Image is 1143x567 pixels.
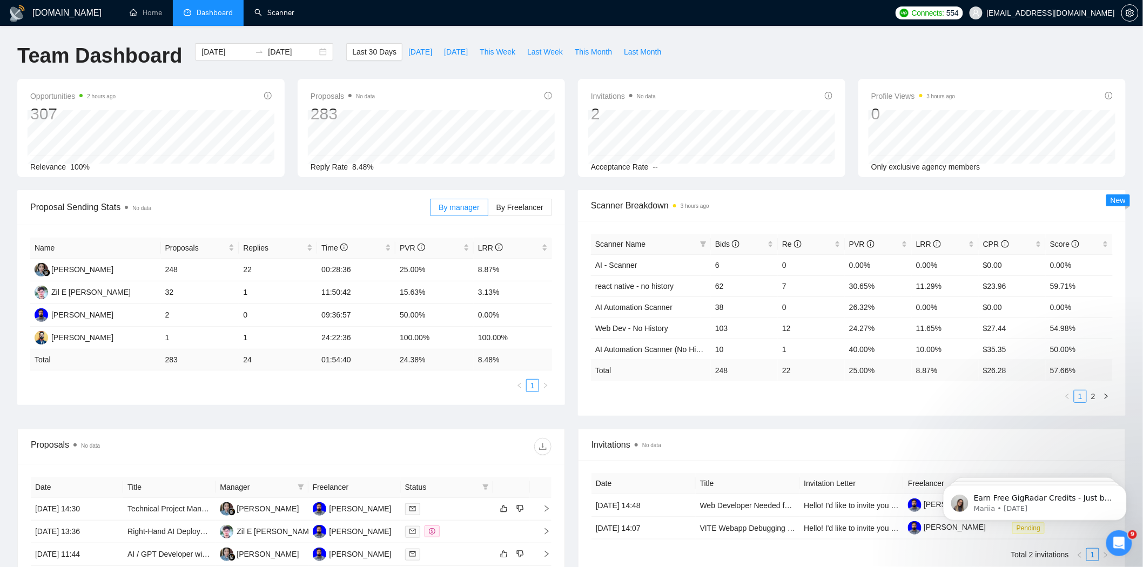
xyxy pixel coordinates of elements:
button: download [534,438,552,455]
a: 1 [527,380,539,391]
div: [PERSON_NAME] [51,332,113,343]
button: right [539,379,552,392]
div: 307 [30,104,116,124]
a: VITE Webapp Debugging and Fixes [700,524,821,532]
a: [PERSON_NAME] [908,523,986,531]
div: [PERSON_NAME] [330,503,392,515]
li: 1 [1074,390,1087,403]
span: Invitations [591,438,1112,451]
img: SL [220,548,233,561]
span: swap-right [255,48,264,56]
button: [DATE] [402,43,438,60]
td: 30.65% [845,275,912,296]
a: HA[PERSON_NAME] [35,310,113,319]
span: Dashboard [197,8,233,17]
td: 22 [778,360,845,381]
div: 283 [311,104,375,124]
a: SL[PERSON_NAME] [220,549,299,558]
button: setting [1121,4,1139,22]
td: 103 [711,318,778,339]
td: 100.00% [395,327,474,349]
a: 2 [1087,390,1099,402]
td: 6 [711,254,778,275]
td: 10.00% [912,339,979,360]
span: filter [698,236,709,252]
span: No data [81,443,100,449]
span: Replies [243,242,305,254]
button: right [1099,548,1112,561]
span: Scanner Breakdown [591,199,1113,212]
td: $0.00 [979,296,1046,318]
a: AI Automation Scanner (No History) [595,345,715,354]
a: SL[PERSON_NAME] [35,265,113,273]
th: Freelancer [308,477,401,498]
th: Title [123,477,216,498]
a: AI Automation Scanner [595,303,673,312]
td: 0.00% [845,254,912,275]
td: AI / GPT Developer with API Integration Skills for Market Research Automation [123,543,216,566]
span: info-circle [794,240,802,248]
a: AI - Scanner [595,261,637,269]
div: [PERSON_NAME] [237,503,299,515]
li: Previous Page [513,379,526,392]
th: Replies [239,238,317,259]
td: 26.32% [845,296,912,318]
td: 248 [161,259,239,281]
span: CPR [983,240,1008,248]
span: filter [482,484,489,490]
td: 24.27% [845,318,912,339]
span: Proposals [311,90,375,103]
span: -- [653,163,658,171]
td: $0.00 [979,254,1046,275]
a: HA[PERSON_NAME] [313,526,392,535]
span: No data [642,442,661,448]
li: 1 [1086,548,1099,561]
td: 15.63% [395,281,474,304]
td: Total [30,349,161,370]
td: 22 [239,259,317,281]
a: homeHome [130,8,162,17]
span: mail [409,528,416,535]
td: 1 [239,281,317,304]
button: Last Month [618,43,667,60]
span: Last Week [527,46,563,58]
time: 2 hours ago [87,93,116,99]
span: setting [1122,9,1138,17]
span: Time [321,244,347,252]
td: Web Developer Needed for App Development [696,494,800,517]
a: HA[PERSON_NAME] [313,549,392,558]
div: Proposals [31,438,291,455]
td: 11.29% [912,275,979,296]
th: Title [696,473,800,494]
span: By manager [439,203,479,212]
button: left [1061,390,1074,403]
li: Previous Page [1073,548,1086,561]
input: Start date [201,46,251,58]
td: 10 [711,339,778,360]
div: Zil E [PERSON_NAME] [237,525,316,537]
span: Proposal Sending Stats [30,200,430,214]
a: AI / GPT Developer with API Integration Skills for Market Research Automation [127,550,391,558]
img: c1gOIuaxbdEgvTUI4v_TLGoNHpZPmsgbkAgQ8e6chJyGIUvczD1eCJdQeFlWXwGJU6 [908,521,922,535]
div: Zil E [PERSON_NAME] [51,286,131,298]
th: Date [31,477,123,498]
td: 0.00% [1046,254,1113,275]
div: [PERSON_NAME] [330,525,392,537]
img: HA [35,308,48,322]
time: 3 hours ago [681,203,709,209]
button: like [497,502,510,515]
h1: Team Dashboard [17,43,182,69]
td: 8.48 % [474,349,552,370]
span: mail [409,505,416,512]
td: 57.66 % [1046,360,1113,381]
button: Last 30 Days [346,43,402,60]
td: 09:36:57 [317,304,395,327]
td: 62 [711,275,778,296]
div: [PERSON_NAME] [330,548,392,560]
td: [DATE] 14:30 [31,498,123,521]
td: 50.00% [1046,339,1113,360]
span: filter [295,479,306,495]
span: filter [700,241,707,247]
